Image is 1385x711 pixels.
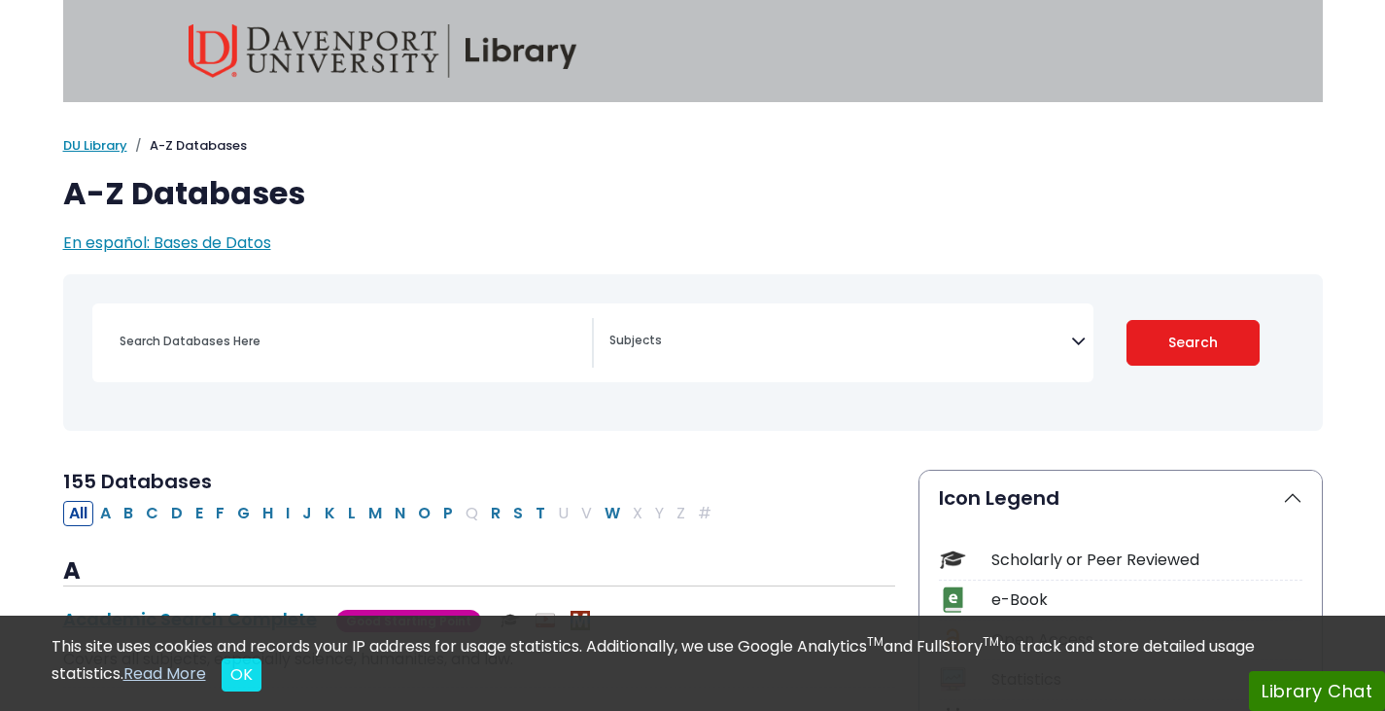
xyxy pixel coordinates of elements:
li: A-Z Databases [127,136,247,156]
div: e-Book [991,588,1302,612]
button: Filter Results S [507,501,529,526]
button: Filter Results D [165,501,189,526]
button: Filter Results G [231,501,256,526]
div: This site uses cookies and records your IP address for usage statistics. Additionally, we use Goo... [52,635,1334,692]
button: Filter Results M [363,501,388,526]
button: Filter Results J [296,501,318,526]
img: Davenport University Library [189,24,577,78]
button: Icon Legend [919,471,1322,525]
span: 155 Databases [63,468,212,495]
button: Filter Results I [280,501,295,526]
h1: A-Z Databases [63,175,1323,212]
button: Filter Results P [437,501,459,526]
img: Scholarly or Peer Reviewed [501,611,520,630]
button: Filter Results N [389,501,411,526]
button: Filter Results A [94,501,117,526]
button: Filter Results L [342,501,362,526]
span: Good Starting Point [336,610,481,632]
button: Filter Results O [412,501,436,526]
button: Filter Results C [140,501,164,526]
div: Scholarly or Peer Reviewed [991,549,1302,572]
button: Submit for Search Results [1126,320,1260,366]
button: Filter Results T [530,501,551,526]
img: Audio & Video [536,611,555,630]
sup: TM [867,633,883,650]
button: Filter Results F [210,501,230,526]
a: DU Library [63,136,127,155]
img: Icon Scholarly or Peer Reviewed [940,547,966,573]
img: Icon e-Book [940,587,966,613]
button: Filter Results B [118,501,139,526]
a: Academic Search Complete [63,607,317,631]
a: Read More [123,662,206,685]
nav: breadcrumb [63,136,1323,156]
button: Filter Results R [485,501,506,526]
img: MeL (Michigan electronic Library) [571,611,590,630]
a: En español: Bases de Datos [63,231,271,254]
button: All [63,501,93,526]
div: Alpha-list to filter by first letter of database name [63,501,719,523]
button: Close [222,658,261,692]
sup: TM [983,633,999,650]
textarea: Search [609,335,1071,350]
button: Filter Results K [319,501,341,526]
nav: Search filters [63,274,1323,431]
button: Filter Results E [190,501,209,526]
button: Filter Results W [599,501,626,526]
input: Search database by title or keyword [108,327,592,355]
h3: A [63,557,895,587]
button: Filter Results H [257,501,279,526]
button: Library Chat [1249,671,1385,711]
